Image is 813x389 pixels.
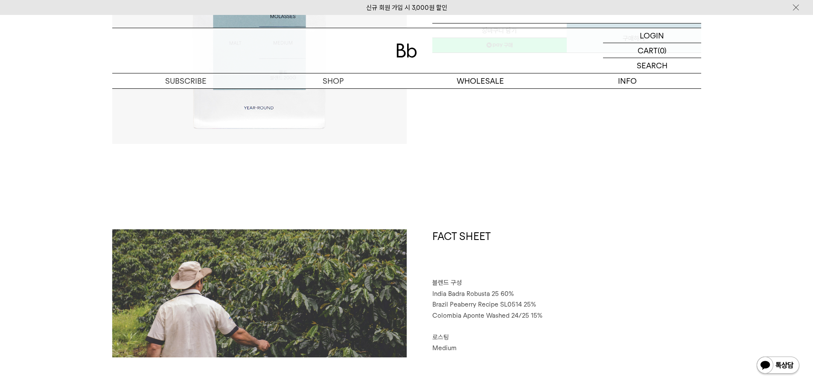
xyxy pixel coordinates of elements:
[259,73,407,88] a: SHOP
[432,322,437,330] span: ⠀
[637,58,667,73] p: SEARCH
[396,44,417,58] img: 로고
[432,279,462,287] span: 블렌드 구성
[603,28,701,43] a: LOGIN
[407,73,554,88] p: WHOLESALE
[432,333,449,341] span: 로스팅
[112,73,259,88] a: SUBSCRIBE
[432,301,536,308] span: Brazil Peaberry Recipe SL0514 25%
[638,43,658,58] p: CART
[640,28,664,43] p: LOGIN
[756,356,800,376] img: 카카오톡 채널 1:1 채팅 버튼
[554,73,701,88] p: INFO
[366,4,447,12] a: 신규 회원 가입 시 3,000원 할인
[432,229,701,278] h1: FACT SHEET
[432,312,542,319] span: Colombia Aponte Washed 24/25 15%
[112,229,407,357] img: 몰트
[432,290,514,298] span: India Badra Robusta 25 60%
[658,43,667,58] p: (0)
[603,43,701,58] a: CART (0)
[432,344,457,352] span: Medium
